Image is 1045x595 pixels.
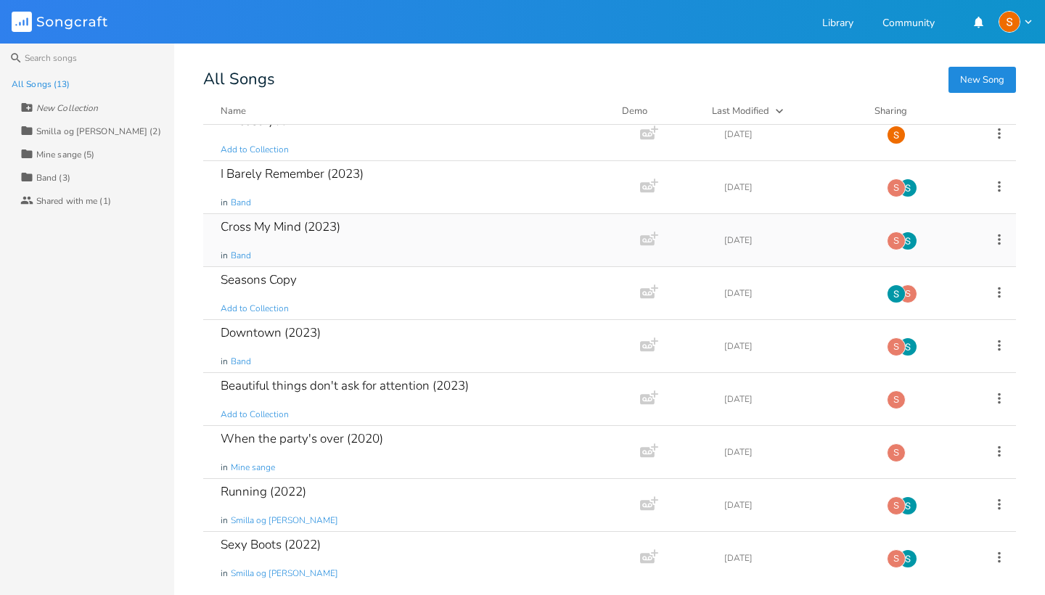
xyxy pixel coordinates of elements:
span: Band [231,250,251,262]
button: New Song [948,67,1016,93]
div: [DATE] [724,554,869,562]
button: Last Modified [712,104,857,118]
div: snukaka [887,231,906,250]
img: Sigrid Debois [898,549,917,568]
div: [DATE] [724,289,869,297]
img: Sigrid Debois [898,337,917,356]
div: Sexy Boots (2022) [221,538,321,551]
div: [DATE] [724,183,869,192]
div: I Barely Remember (2023) [221,168,364,180]
img: Sigrid Debois [898,178,917,197]
div: Demo [622,104,694,118]
div: Last Modified [712,104,769,118]
div: Band (3) [36,173,70,182]
div: Mine sange (5) [36,150,94,159]
div: snukaka [887,496,906,515]
span: Add to Collection [221,144,289,156]
div: snukaka [898,284,917,303]
span: in [221,250,228,262]
span: Band [231,356,251,368]
span: Add to Collection [221,303,289,315]
div: [DATE] [724,130,869,139]
div: snukaka [887,549,906,568]
div: snukaka [887,443,906,462]
div: [DATE] [724,236,869,245]
div: snukaka [887,337,906,356]
div: All Songs (13) [12,80,70,89]
img: Sigrid Debois [887,284,906,303]
div: Name [221,104,246,118]
div: [DATE] [724,448,869,456]
span: Mine sange [231,461,275,474]
span: Smilla og [PERSON_NAME] [231,514,338,527]
div: All Songs [203,73,1016,86]
a: Library [822,18,853,30]
div: When the party's over (2020) [221,432,383,445]
div: snukaka [887,390,906,409]
img: Sigrid Debois [898,231,917,250]
img: Sigrid Debois [898,496,917,515]
div: [DATE] [724,395,869,403]
span: Band [231,197,251,209]
span: in [221,514,228,527]
div: New Collection [36,104,98,112]
span: in [221,567,228,580]
div: Sharing [874,104,962,118]
button: Name [221,104,605,118]
div: snukaka [887,178,906,197]
a: Community [882,18,935,30]
div: Cross My Mind (2023) [221,221,340,233]
img: snukaka [999,11,1020,33]
div: Beautiful things don't ask for attention (2023) [221,379,469,392]
span: in [221,197,228,209]
img: snukaka [887,126,906,144]
span: Add to Collection [221,409,289,421]
span: in [221,356,228,368]
div: Downtown (2023) [221,327,321,339]
div: [DATE] [724,342,869,350]
span: in [221,461,228,474]
div: Seasons Copy [221,274,297,286]
div: Running (2022) [221,485,306,498]
div: Shared with me (1) [36,197,111,205]
div: Smilla og [PERSON_NAME] (2) [36,127,161,136]
div: [DATE] [724,501,869,509]
div: I missed you [221,115,287,127]
span: Smilla og [PERSON_NAME] [231,567,338,580]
